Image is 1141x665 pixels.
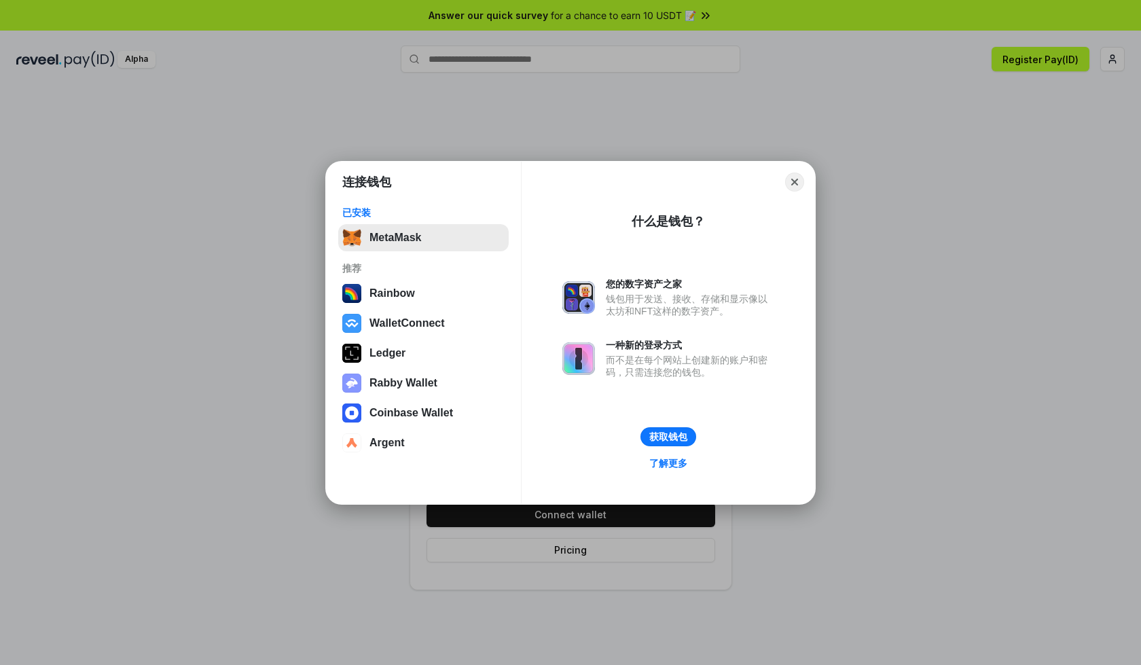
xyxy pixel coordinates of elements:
[342,228,361,247] img: svg+xml,%3Csvg%20fill%3D%22none%22%20height%3D%2233%22%20viewBox%3D%220%200%2035%2033%22%20width%...
[562,281,595,314] img: svg+xml,%3Csvg%20xmlns%3D%22http%3A%2F%2Fwww.w3.org%2F2000%2Fsvg%22%20fill%3D%22none%22%20viewBox...
[785,173,804,192] button: Close
[369,287,415,300] div: Rainbow
[562,342,595,375] img: svg+xml,%3Csvg%20xmlns%3D%22http%3A%2F%2Fwww.w3.org%2F2000%2Fsvg%22%20fill%3D%22none%22%20viewBox...
[338,370,509,397] button: Rabby Wallet
[649,431,687,443] div: 获取钱包
[369,232,421,244] div: MetaMask
[342,284,361,303] img: svg+xml,%3Csvg%20width%3D%22120%22%20height%3D%22120%22%20viewBox%3D%220%200%20120%20120%22%20fil...
[338,280,509,307] button: Rainbow
[338,224,509,251] button: MetaMask
[342,262,505,274] div: 推荐
[369,347,405,359] div: Ledger
[369,317,445,329] div: WalletConnect
[338,340,509,367] button: Ledger
[640,427,696,446] button: 获取钱包
[342,206,505,219] div: 已安装
[649,457,687,469] div: 了解更多
[606,339,774,351] div: 一种新的登录方式
[342,433,361,452] img: svg+xml,%3Csvg%20width%3D%2228%22%20height%3D%2228%22%20viewBox%3D%220%200%2028%2028%22%20fill%3D...
[369,407,453,419] div: Coinbase Wallet
[606,293,774,317] div: 钱包用于发送、接收、存储和显示像以太坊和NFT这样的数字资产。
[369,437,405,449] div: Argent
[606,278,774,290] div: 您的数字资产之家
[342,403,361,423] img: svg+xml,%3Csvg%20width%3D%2228%22%20height%3D%2228%22%20viewBox%3D%220%200%2028%2028%22%20fill%3D...
[342,314,361,333] img: svg+xml,%3Csvg%20width%3D%2228%22%20height%3D%2228%22%20viewBox%3D%220%200%2028%2028%22%20fill%3D...
[342,374,361,393] img: svg+xml,%3Csvg%20xmlns%3D%22http%3A%2F%2Fwww.w3.org%2F2000%2Fsvg%22%20fill%3D%22none%22%20viewBox...
[632,213,705,230] div: 什么是钱包？
[342,174,391,190] h1: 连接钱包
[641,454,695,472] a: 了解更多
[606,354,774,378] div: 而不是在每个网站上创建新的账户和密码，只需连接您的钱包。
[369,377,437,389] div: Rabby Wallet
[338,429,509,456] button: Argent
[342,344,361,363] img: svg+xml,%3Csvg%20xmlns%3D%22http%3A%2F%2Fwww.w3.org%2F2000%2Fsvg%22%20width%3D%2228%22%20height%3...
[338,310,509,337] button: WalletConnect
[338,399,509,427] button: Coinbase Wallet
